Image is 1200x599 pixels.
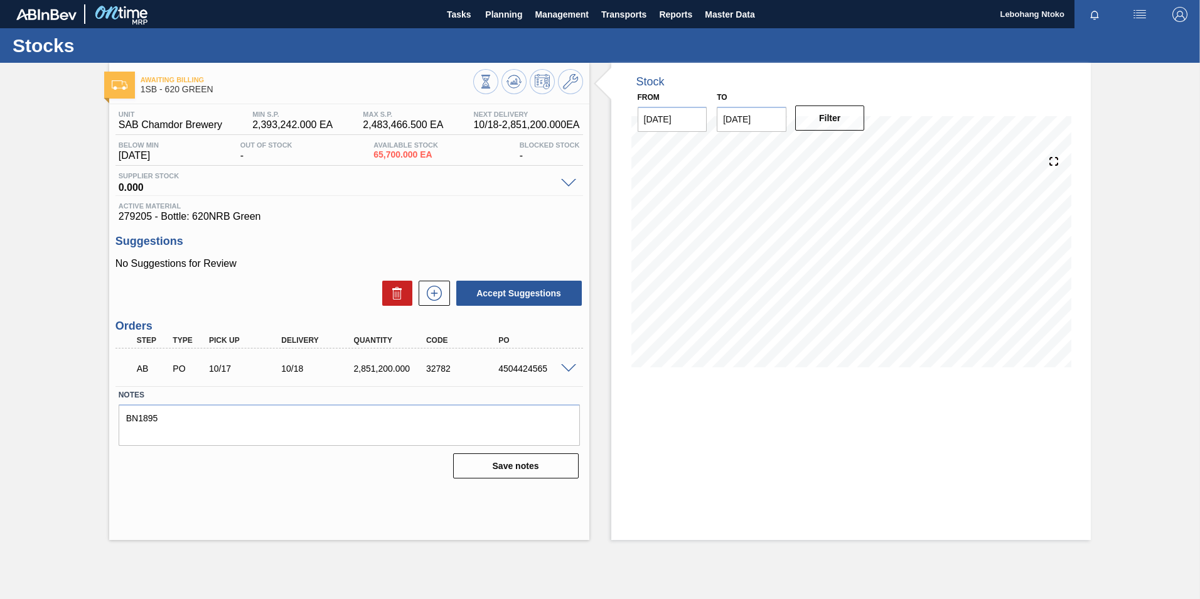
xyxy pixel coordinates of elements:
[134,355,171,382] div: Awaiting Billing
[363,119,443,131] span: 2,483,466.500 EA
[141,76,473,84] span: Awaiting Billing
[278,336,359,345] div: Delivery
[636,75,665,89] div: Stock
[795,105,865,131] button: Filter
[373,150,438,159] span: 65,700.000 EA
[485,7,522,22] span: Planning
[351,336,432,345] div: Quantity
[119,119,222,131] span: SAB Chamdor Brewery
[456,281,582,306] button: Accept Suggestions
[1132,7,1147,22] img: userActions
[252,119,333,131] span: 2,393,242.000 EA
[119,202,580,210] span: Active Material
[705,7,754,22] span: Master Data
[473,111,579,118] span: Next Delivery
[363,111,443,118] span: MAX S.P.
[376,281,412,306] div: Delete Suggestions
[535,7,589,22] span: Management
[134,336,171,345] div: Step
[495,364,576,374] div: 4504424565
[237,141,296,161] div: -
[1074,6,1115,23] button: Notifications
[373,141,438,149] span: Available Stock
[423,364,504,374] div: 32782
[206,336,287,345] div: Pick up
[278,364,359,374] div: 10/18/2025
[717,107,786,132] input: mm/dd/yyyy
[412,281,450,306] div: New suggestion
[638,93,660,102] label: From
[206,364,287,374] div: 10/17/2025
[1172,7,1187,22] img: Logout
[530,69,555,94] button: Schedule Inventory
[141,85,473,94] span: 1SB - 620 GREEN
[659,7,692,22] span: Reports
[252,111,333,118] span: MIN S.P.
[13,38,235,53] h1: Stocks
[450,279,583,307] div: Accept Suggestions
[473,69,498,94] button: Stocks Overview
[119,141,159,149] span: Below Min
[119,172,555,180] span: Supplier Stock
[445,7,473,22] span: Tasks
[423,336,504,345] div: Code
[495,336,576,345] div: PO
[115,320,583,333] h3: Orders
[351,364,432,374] div: 2,851,200.000
[112,80,127,90] img: Ícone
[558,69,583,94] button: Go to Master Data / General
[119,404,580,446] textarea: BN1895
[115,235,583,248] h3: Suggestions
[119,180,555,192] span: 0.000
[169,364,207,374] div: Purchase order
[119,150,159,161] span: [DATE]
[16,9,77,20] img: TNhmsLtSVTkK8tSr43FrP2fwEKptu5GPRR3wAAAABJRU5ErkJggg==
[501,69,527,94] button: Update Chart
[638,107,707,132] input: mm/dd/yyyy
[473,119,579,131] span: 10/18 - 2,851,200.000 EA
[137,364,168,374] p: AB
[717,93,727,102] label: to
[517,141,583,161] div: -
[115,258,583,269] p: No Suggestions for Review
[119,211,580,222] span: 279205 - Bottle: 620NRB Green
[119,386,580,404] label: Notes
[520,141,580,149] span: Blocked Stock
[240,141,292,149] span: Out Of Stock
[169,336,207,345] div: Type
[453,453,579,478] button: Save notes
[119,111,222,118] span: Unit
[601,7,646,22] span: Transports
